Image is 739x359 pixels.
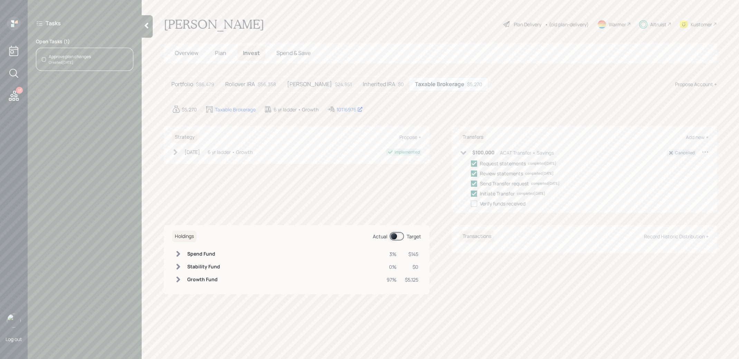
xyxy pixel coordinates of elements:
[337,106,363,113] div: 10116976
[480,190,515,197] div: Initiate Transfer
[184,148,200,156] div: [DATE]
[6,336,22,342] div: Log out
[172,231,197,242] h6: Holdings
[187,251,220,257] h6: Spend Fund
[36,38,133,45] label: Open Tasks ( 1 )
[287,81,332,88] h5: [PERSON_NAME]
[644,233,709,240] div: Record Historic Distribution +
[405,263,418,270] div: $0
[387,276,397,283] div: 97%
[405,250,418,258] div: $145
[545,21,589,28] div: • (old plan-delivery)
[335,81,352,88] div: $24,851
[405,276,418,283] div: $5,125
[49,60,91,65] div: Created [DATE]
[243,49,260,57] span: Invest
[276,49,311,57] span: Spend & Save
[387,263,397,270] div: 0%
[467,81,482,88] div: $5,270
[686,134,709,140] div: Add new +
[187,277,220,283] h6: Growth Fund
[373,233,387,240] div: Actual
[480,180,529,187] div: Send Transfer request
[164,17,264,32] h1: [PERSON_NAME]
[525,171,553,176] div: completed [DATE]
[215,49,226,57] span: Plan
[407,233,421,240] div: Target
[225,81,255,88] h5: Rollover IRA
[363,81,395,88] h5: Inherited IRA
[387,250,397,258] div: 3%
[196,81,214,88] div: $86,479
[675,81,717,88] div: Propose Account +
[208,148,253,156] div: 6 yr ladder • Growth
[172,131,197,143] h6: Strategy
[395,149,420,155] div: Implemented
[691,21,712,28] div: Kustomer
[480,200,525,207] div: Verify funds received
[175,49,198,57] span: Overview
[472,150,494,156] h6: $100,000
[215,106,256,113] div: Taxable Brokerage
[398,81,404,88] div: $0
[182,106,197,113] div: $5,270
[528,161,556,166] div: completed [DATE]
[609,21,626,28] div: Warmer
[399,134,421,140] div: Propose +
[49,54,91,60] div: Approve plan changes
[171,81,193,88] h5: Portfolio
[480,160,526,167] div: Request statements
[460,231,494,242] h6: Transactions
[46,19,61,27] label: Tasks
[675,150,695,156] div: Cancelled
[514,21,541,28] div: Plan Delivery
[16,87,23,94] div: 17
[7,314,21,328] img: treva-nostdahl-headshot.png
[415,81,464,88] h5: Taxable Brokerage
[500,149,554,156] div: ACAT Transfer • Savings
[187,264,220,270] h6: Stability Fund
[650,21,666,28] div: Altruist
[531,181,559,186] div: completed [DATE]
[517,191,545,196] div: completed [DATE]
[274,106,319,113] div: 6 yr ladder • Growth
[480,170,523,177] div: Review statements
[460,131,486,143] h6: Transfers
[258,81,276,88] div: $56,358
